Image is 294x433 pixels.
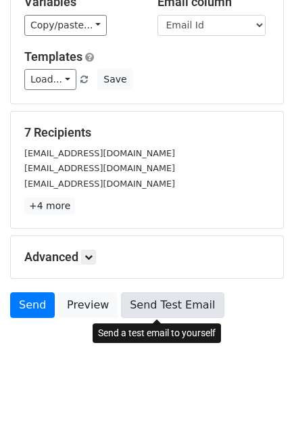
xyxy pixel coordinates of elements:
small: [EMAIL_ADDRESS][DOMAIN_NAME] [24,163,175,173]
h5: Advanced [24,250,270,265]
a: +4 more [24,198,75,214]
small: [EMAIL_ADDRESS][DOMAIN_NAME] [24,179,175,189]
a: Preview [58,292,118,318]
a: Load... [24,69,76,90]
button: Save [97,69,132,90]
h5: 7 Recipients [24,125,270,140]
a: Send [10,292,55,318]
a: Templates [24,49,82,64]
iframe: Chat Widget [226,368,294,433]
div: Send a test email to yourself [93,323,221,343]
small: [EMAIL_ADDRESS][DOMAIN_NAME] [24,148,175,158]
a: Send Test Email [121,292,224,318]
a: Copy/paste... [24,15,107,36]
